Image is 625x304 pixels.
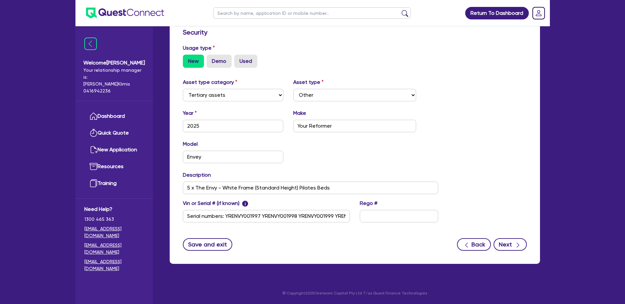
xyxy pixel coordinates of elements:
label: Make [293,109,306,117]
label: Model [183,140,198,148]
img: icon-menu-close [84,38,97,50]
label: Asset type [293,78,324,86]
a: Dropdown toggle [530,5,547,22]
span: Need Help? [84,205,144,213]
label: New [183,55,204,68]
label: Vin or Serial # (if known) [183,199,248,207]
img: training [90,179,98,187]
label: Usage type [183,44,215,52]
label: Year [183,109,197,117]
a: Dashboard [84,108,144,125]
button: Save and exit [183,238,233,251]
a: Quick Quote [84,125,144,141]
a: [EMAIL_ADDRESS][DOMAIN_NAME] [84,258,144,272]
input: Search by name, application ID or mobile number... [213,7,411,19]
label: Demo [207,55,232,68]
a: [EMAIL_ADDRESS][DOMAIN_NAME] [84,225,144,239]
p: © Copyright 2025 Oneteam Capital Pty Ltd T/as Quest Finance Technologies [165,290,545,296]
label: Used [234,55,257,68]
span: 1300 465 363 [84,216,144,223]
span: Welcome [PERSON_NAME] [83,59,145,67]
button: Back [457,238,491,251]
label: Description [183,171,211,179]
span: i [242,201,248,207]
img: quest-connect-logo-blue [86,8,164,18]
a: [EMAIL_ADDRESS][DOMAIN_NAME] [84,242,144,256]
button: Next [494,238,527,251]
label: Rego # [360,199,378,207]
img: quick-quote [90,129,98,137]
a: New Application [84,141,144,158]
span: Your relationship manager is: [PERSON_NAME] Klimis 0416942236 [83,67,145,94]
a: Resources [84,158,144,175]
label: Asset type category [183,78,237,86]
h3: Security [183,28,527,36]
img: new-application [90,146,98,154]
img: resources [90,163,98,170]
a: Training [84,175,144,192]
a: Return To Dashboard [465,7,529,19]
